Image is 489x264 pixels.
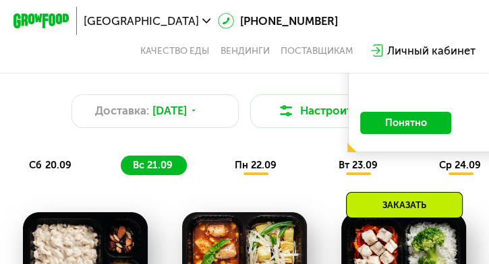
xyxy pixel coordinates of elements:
span: [GEOGRAPHIC_DATA] [84,15,199,27]
span: сб 20.09 [29,159,71,171]
a: Вендинги [220,45,269,57]
a: Качество еды [140,45,209,57]
span: [DATE] [152,102,186,119]
div: Личный кабинет [387,42,476,59]
button: Понятно [360,112,451,134]
span: Доставка: [95,102,149,119]
span: вт 23.09 [338,159,377,171]
span: ср 24.09 [439,159,481,171]
div: Заказать [346,192,463,218]
button: Настроить меню [250,94,418,128]
span: пн 22.09 [235,159,277,171]
span: вс 21.09 [133,159,173,171]
a: [PHONE_NUMBER] [218,13,338,30]
div: поставщикам [281,45,353,57]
